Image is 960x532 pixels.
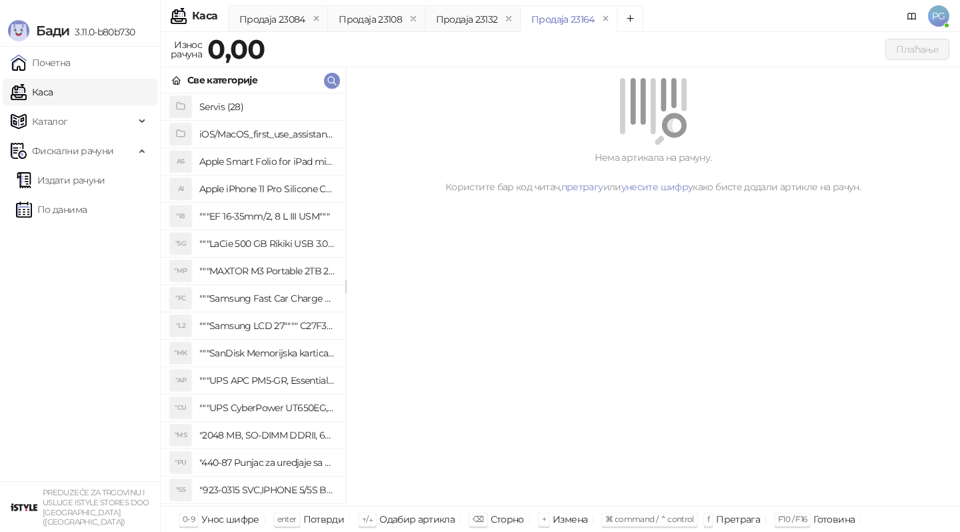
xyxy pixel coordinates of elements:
[199,397,335,419] h4: """UPS CyberPower UT650EG, 650VA/360W , line-int., s_uko, desktop"""
[36,23,69,39] span: Бади
[170,260,191,282] div: "MP
[277,514,297,524] span: enter
[362,514,373,524] span: ↑/↓
[43,488,149,527] small: PREDUZEĆE ZA TRGOVINU I USLUGE ISTYLE STORES DOO [GEOGRAPHIC_DATA] ([GEOGRAPHIC_DATA])
[901,5,923,27] a: Документација
[207,33,265,65] strong: 0,00
[199,479,335,501] h4: "923-0315 SVC,IPHONE 5/5S BATTERY REMOVAL TRAY Držač za iPhone sa kojim se otvara display
[199,151,335,172] h4: Apple Smart Folio for iPad mini (A17 Pro) - Sage
[813,511,855,528] div: Готовина
[11,79,53,105] a: Каса
[473,514,483,524] span: ⌫
[170,479,191,501] div: "S5
[199,425,335,446] h4: "2048 MB, SO-DIMM DDRII, 667 MHz, Napajanje 1,8 0,1 V, Latencija CL5"
[339,12,402,27] div: Продаја 23108
[11,49,71,76] a: Почетна
[199,315,335,336] h4: """Samsung LCD 27"""" C27F390FHUXEN"""
[436,12,498,27] div: Продаја 23132
[170,233,191,254] div: "5G
[617,5,643,32] button: Add tab
[11,494,37,521] img: 64x64-companyLogo-77b92cf4-9946-4f36-9751-bf7bb5fd2c7d.png
[170,397,191,419] div: "CU
[199,260,335,282] h4: """MAXTOR M3 Portable 2TB 2.5"""" crni eksterni hard disk HX-M201TCB/GM"""
[303,511,345,528] div: Потврди
[553,511,587,528] div: Измена
[16,167,105,194] a: Издати рачуни
[597,13,615,25] button: remove
[199,452,335,473] h4: "440-87 Punjac za uredjaje sa micro USB portom 4/1, Stand."
[500,13,517,25] button: remove
[531,12,595,27] div: Продаја 23164
[308,13,325,25] button: remove
[16,196,87,223] a: По данима
[778,514,807,524] span: F10 / F16
[885,39,949,60] button: Плаћање
[32,108,68,135] span: Каталог
[716,511,760,528] div: Претрага
[491,511,524,528] div: Сторно
[170,178,191,200] div: AI
[183,514,195,524] span: 0-9
[187,73,257,87] div: Све категорије
[199,206,335,227] h4: """EF 16-35mm/2, 8 L III USM"""
[199,178,335,200] h4: Apple iPhone 11 Pro Silicone Case - Black
[170,288,191,309] div: "FC
[69,26,135,38] span: 3.11.0-b80b730
[170,370,191,391] div: "AP
[161,93,345,506] div: grid
[199,123,335,145] h4: iOS/MacOS_first_use_assistance (4)
[192,11,217,21] div: Каса
[561,181,603,193] a: претрагу
[405,13,422,25] button: remove
[32,138,113,164] span: Фискални рачуни
[170,425,191,446] div: "MS
[199,288,335,309] h4: """Samsung Fast Car Charge Adapter, brzi auto punja_, boja crna"""
[170,342,191,364] div: "MK
[170,315,191,336] div: "L2
[170,206,191,227] div: "18
[928,5,949,27] span: PG
[199,96,335,117] h4: Servis (28)
[8,20,29,41] img: Logo
[199,233,335,254] h4: """LaCie 500 GB Rikiki USB 3.0 / Ultra Compact & Resistant aluminum / USB 3.0 / 2.5"""""""
[201,511,259,528] div: Унос шифре
[621,181,693,193] a: унесите шифру
[379,511,455,528] div: Одабир артикла
[168,36,205,63] div: Износ рачуна
[199,342,335,364] h4: """SanDisk Memorijska kartica 256GB microSDXC sa SD adapterom SDSQXA1-256G-GN6MA - Extreme PLUS, ...
[542,514,546,524] span: +
[199,370,335,391] h4: """UPS APC PM5-GR, Essential Surge Arrest,5 utic_nica"""
[362,150,944,194] div: Нема артикала на рачуну. Користите бар код читач, или како бисте додали артикле на рачун.
[170,452,191,473] div: "PU
[707,514,709,524] span: f
[605,514,694,524] span: ⌘ command / ⌃ control
[239,12,305,27] div: Продаја 23084
[170,151,191,172] div: AS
